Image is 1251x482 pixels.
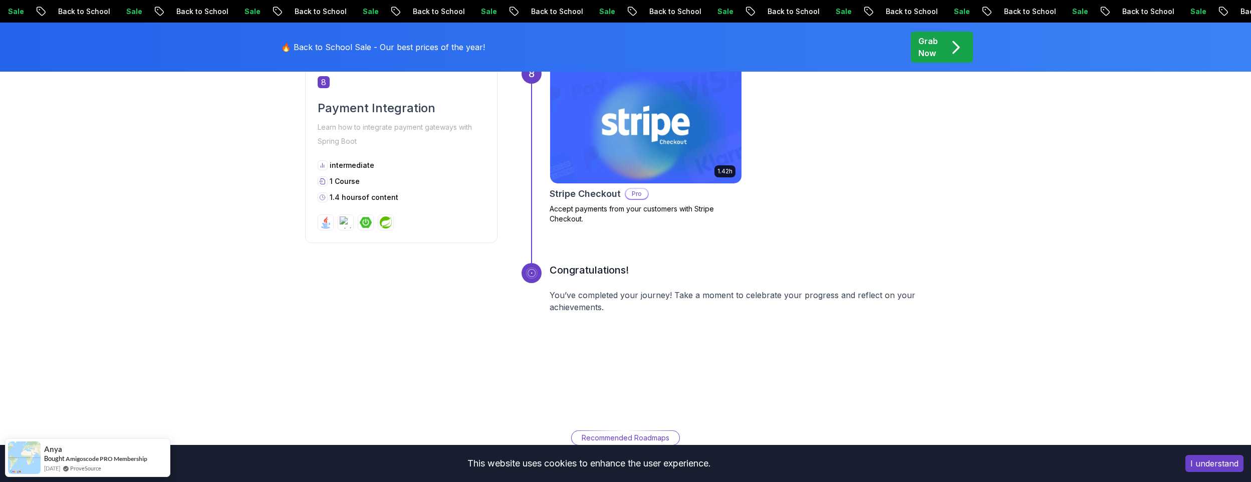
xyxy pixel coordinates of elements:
span: 1 Course [330,177,360,185]
img: java logo [320,216,332,228]
p: Grab Now [918,35,938,59]
p: You’ve completed your journey! Take a moment to celebrate your progress and reflect on your achie... [550,289,946,313]
p: Back to School [1105,7,1173,17]
h2: Payment Integration [318,100,485,116]
a: Stripe Checkout card1.42hStripe CheckoutProAccept payments from your customers with Stripe Checkout. [550,64,742,224]
a: ProveSource [70,464,101,472]
img: spring-boot logo [360,216,372,228]
img: stripe logo [340,216,352,228]
p: Accept payments from your customers with Stripe Checkout. [550,204,742,224]
p: Back to School [750,7,818,17]
p: Sale [1173,7,1205,17]
p: Back to School [632,7,700,17]
p: Back to School [395,7,463,17]
h2: Stripe Checkout [550,187,621,201]
p: Back to School [986,7,1055,17]
p: Sale [345,7,377,17]
span: 8 [318,76,330,88]
p: Back to School [159,7,227,17]
p: intermediate [330,160,374,170]
p: Back to School [277,7,345,17]
p: Pro [626,189,648,199]
p: Sale [700,7,732,17]
img: spring logo [380,216,392,228]
p: Back to School [868,7,936,17]
p: 1.42h [717,167,732,175]
button: Accept cookies [1185,455,1243,472]
p: Sale [818,7,850,17]
p: Back to School [41,7,109,17]
span: [DATE] [44,464,60,472]
p: 🔥 Back to School Sale - Our best prices of the year! [281,41,485,53]
p: Sale [463,7,495,17]
p: Sale [227,7,259,17]
img: Stripe Checkout card [545,61,746,186]
span: Anya [44,445,62,453]
p: Back to School [514,7,582,17]
p: Sale [1055,7,1087,17]
p: Sale [582,7,614,17]
p: Sale [109,7,141,17]
p: Sale [936,7,968,17]
span: Bought [44,454,65,462]
p: 1.4 hours of content [330,192,398,202]
p: Recommended Roadmaps [582,433,669,443]
div: This website uses cookies to enhance the user experience. [8,452,1170,474]
p: Learn how to integrate payment gateways with Spring Boot [318,120,485,148]
img: provesource social proof notification image [8,441,41,474]
div: 8 [522,64,542,84]
a: Amigoscode PRO Membership [66,455,147,462]
h3: Congratulations! [550,263,946,277]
